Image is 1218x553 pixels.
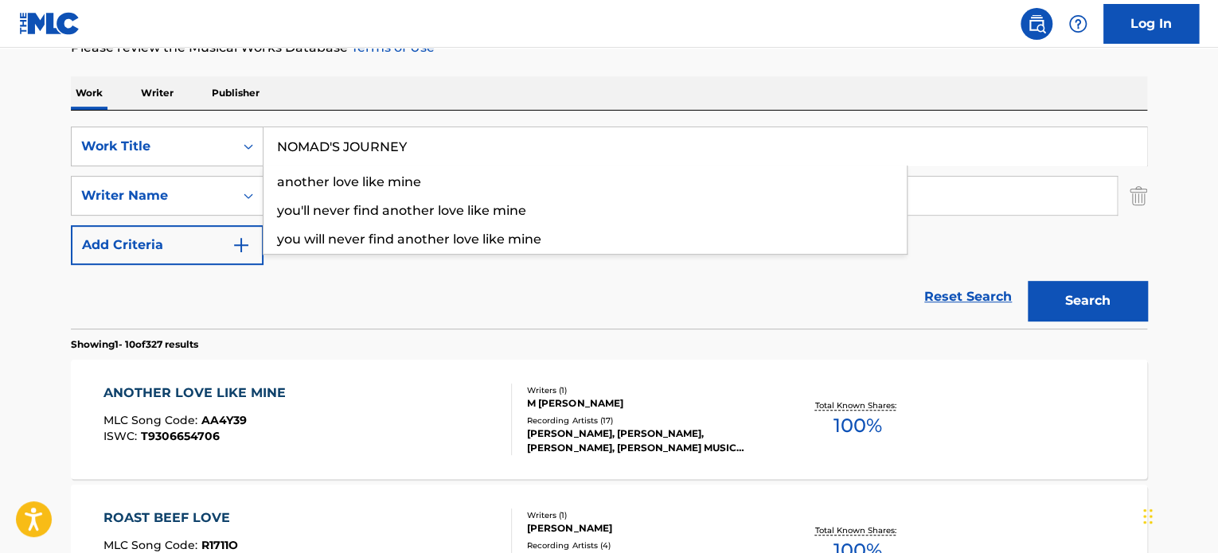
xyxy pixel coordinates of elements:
div: Work Title [81,137,224,156]
img: search [1027,14,1046,33]
a: Public Search [1021,8,1052,40]
div: Recording Artists ( 17 ) [527,415,767,426]
iframe: Chat Widget [1138,477,1218,553]
img: Delete Criterion [1130,176,1147,216]
p: Showing 1 - 10 of 327 results [71,337,198,352]
span: 100 % [833,411,881,440]
span: MLC Song Code : [103,538,201,552]
div: Writers ( 1 ) [527,384,767,396]
a: Log In [1103,4,1199,44]
form: Search Form [71,127,1147,329]
div: Drag [1143,493,1153,540]
a: ANOTHER LOVE LIKE MINEMLC Song Code:AA4Y39ISWC:T9306654706Writers (1)M [PERSON_NAME]Recording Art... [71,360,1147,479]
span: MLC Song Code : [103,413,201,427]
div: Writer Name [81,186,224,205]
button: Search [1028,281,1147,321]
div: ROAST BEEF LOVE [103,508,238,528]
div: Help [1062,8,1094,40]
img: MLC Logo [19,12,80,35]
img: 9d2ae6d4665cec9f34b9.svg [232,236,251,255]
div: M [PERSON_NAME] [527,396,767,411]
div: [PERSON_NAME], [PERSON_NAME], [PERSON_NAME], [PERSON_NAME] MUSIC AGENCY, [PERSON_NAME] [527,426,767,455]
span: ISWC : [103,429,141,443]
div: ANOTHER LOVE LIKE MINE [103,384,294,403]
span: AA4Y39 [201,413,247,427]
div: Recording Artists ( 4 ) [527,539,767,551]
span: you will never find another love like mine [277,232,541,247]
span: R1711O [201,538,238,552]
p: Total Known Shares: [814,524,900,536]
img: help [1068,14,1087,33]
button: Add Criteria [71,225,264,265]
div: Writers ( 1 ) [527,509,767,521]
p: Work [71,76,107,110]
p: Total Known Shares: [814,399,900,411]
p: Please review the Musical Works Database [71,38,1147,57]
span: T9306654706 [141,429,220,443]
span: another love like mine [277,174,421,189]
p: Publisher [207,76,264,110]
div: [PERSON_NAME] [527,521,767,535]
a: Reset Search [916,279,1020,314]
span: you'll never find another love like mine [277,203,526,218]
p: Writer [136,76,178,110]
